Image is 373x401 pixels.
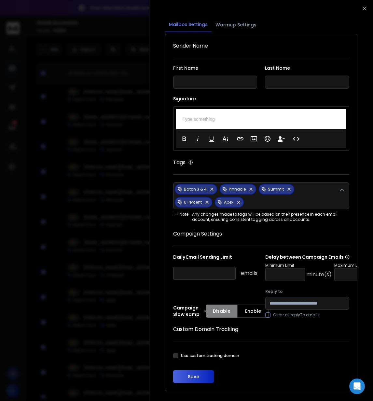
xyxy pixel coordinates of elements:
[273,312,320,318] label: Clear all replyTo emails
[173,325,349,333] h1: Custom Domain Tracking
[173,254,257,263] p: Daily Email Sending Limit
[165,17,212,32] button: Mailbox Settings
[173,212,349,222] div: Any changes made to tags will be based on their presence in each email account, ensuring consiste...
[265,66,349,70] label: Last Name
[178,132,190,145] button: Bold (⌘B)
[265,289,349,294] label: Reply to
[241,269,257,277] p: emails
[237,305,269,318] button: Enable
[184,200,202,205] p: 6 Percent
[192,132,204,145] button: Italic (⌘I)
[212,18,260,32] button: Warmup Settings
[290,132,302,145] button: Code View
[173,159,186,166] h1: Tags
[173,230,349,238] h1: Campaign Settings
[349,379,365,394] div: Open Intercom Messenger
[265,263,332,268] p: Minimum Limit
[181,353,239,358] label: Use custom tracking domain
[248,132,260,145] button: Insert Image (⌘P)
[173,42,349,50] h1: Sender Name
[234,132,246,145] button: Insert Link (⌘K)
[173,66,257,70] label: First Name
[261,132,274,145] button: Emoticons
[173,305,206,318] p: Campaign Slow Ramp
[206,305,237,318] button: Disable
[268,187,284,192] p: Summit
[275,132,287,145] button: Insert Unsubscribe Link
[205,132,218,145] button: Underline (⌘U)
[229,187,246,192] p: Pinnacle
[224,200,233,205] p: Apex
[173,370,214,383] button: Save
[306,271,332,279] p: minute(s)
[173,96,349,101] label: Signature
[184,187,207,192] p: Batch 3 & 4
[173,212,189,217] span: Note:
